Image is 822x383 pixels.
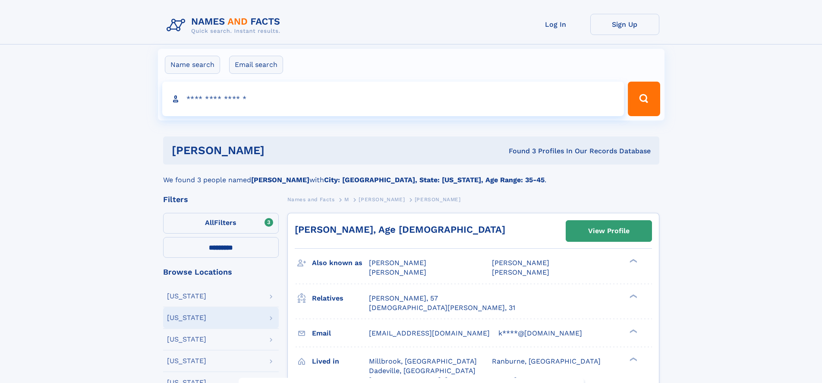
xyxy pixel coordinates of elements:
div: [US_STATE] [167,358,206,364]
div: ❯ [627,356,638,362]
a: Sign Up [590,14,659,35]
input: search input [162,82,624,116]
div: ❯ [627,293,638,299]
a: View Profile [566,221,652,241]
label: Name search [165,56,220,74]
a: [PERSON_NAME] [359,194,405,205]
span: All [205,218,214,227]
a: [PERSON_NAME], Age [DEMOGRAPHIC_DATA] [295,224,505,235]
span: [PERSON_NAME] [369,268,426,276]
div: ❯ [627,328,638,334]
span: [EMAIL_ADDRESS][DOMAIN_NAME] [369,329,490,337]
div: Browse Locations [163,268,279,276]
div: [US_STATE] [167,336,206,343]
div: We found 3 people named with . [163,165,659,185]
h3: Email [312,326,369,341]
a: Log In [521,14,590,35]
div: [US_STATE] [167,293,206,300]
span: [PERSON_NAME] [415,196,461,203]
h1: [PERSON_NAME] [172,145,387,156]
img: Logo Names and Facts [163,14,287,37]
a: Names and Facts [287,194,335,205]
h3: Lived in [312,354,369,369]
span: Dadeville, [GEOGRAPHIC_DATA] [369,367,476,375]
button: Search Button [628,82,660,116]
a: [PERSON_NAME], 57 [369,294,438,303]
span: Millbrook, [GEOGRAPHIC_DATA] [369,357,477,365]
span: [PERSON_NAME] [359,196,405,203]
label: Email search [229,56,283,74]
span: M [344,196,349,203]
label: Filters [163,213,279,234]
h3: Relatives [312,291,369,306]
div: [US_STATE] [167,314,206,321]
div: Found 3 Profiles In Our Records Database [387,146,651,156]
b: City: [GEOGRAPHIC_DATA], State: [US_STATE], Age Range: 35-45 [324,176,545,184]
span: [PERSON_NAME] [492,268,549,276]
span: [PERSON_NAME] [369,259,426,267]
a: M [344,194,349,205]
span: Ranburne, [GEOGRAPHIC_DATA] [492,357,601,365]
div: Filters [163,196,279,203]
b: [PERSON_NAME] [251,176,309,184]
div: ❯ [627,258,638,264]
a: [DEMOGRAPHIC_DATA][PERSON_NAME], 31 [369,303,515,313]
div: View Profile [588,221,630,241]
span: [PERSON_NAME] [492,259,549,267]
h3: Also known as [312,256,369,270]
